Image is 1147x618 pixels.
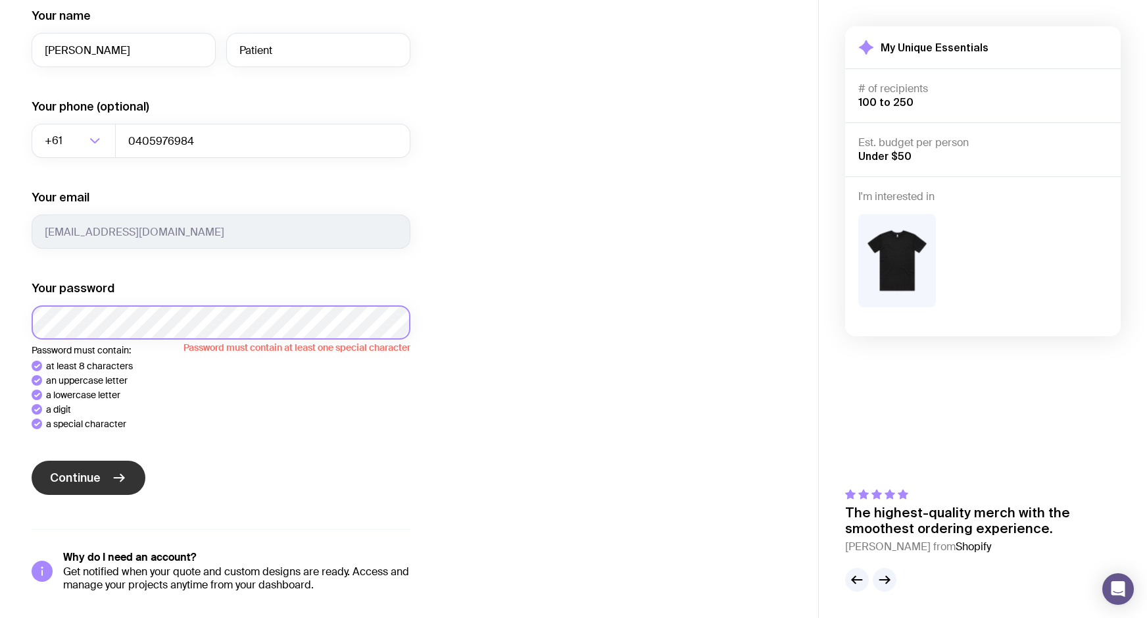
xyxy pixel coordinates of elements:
button: Continue [32,461,145,495]
span: +61 [45,124,65,158]
cite: [PERSON_NAME] from [845,539,1121,555]
h4: I'm interested in [858,190,1108,203]
input: Last name [226,33,410,67]
label: Your phone (optional) [32,99,149,115]
label: Your email [32,190,89,205]
label: Your name [32,8,91,24]
h4: Est. budget per person [858,136,1108,149]
h4: # of recipients [858,82,1108,95]
span: Password must contain at least one special character [32,340,410,353]
p: an uppercase letter [46,375,128,386]
p: a special character [46,419,126,429]
span: Under $50 [858,150,912,162]
p: The highest-quality merch with the smoothest ordering experience. [845,505,1121,536]
input: First name [32,33,216,67]
div: Search for option [32,124,116,158]
div: Open Intercom Messenger [1102,573,1134,605]
label: Your password [32,280,114,296]
input: Search for option [65,124,85,158]
h5: Why do I need an account? [63,551,410,564]
span: Continue [50,470,101,486]
p: at least 8 characters [46,361,133,371]
p: Password must contain: [32,345,410,355]
p: a digit [46,404,71,415]
h2: My Unique Essentials [881,41,988,54]
input: 0400123456 [115,124,410,158]
p: a lowercase letter [46,390,120,400]
p: Get notified when your quote and custom designs are ready. Access and manage your projects anytim... [63,565,410,592]
span: 100 to 250 [858,96,914,108]
span: Shopify [956,540,991,554]
input: you@email.com [32,215,410,249]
